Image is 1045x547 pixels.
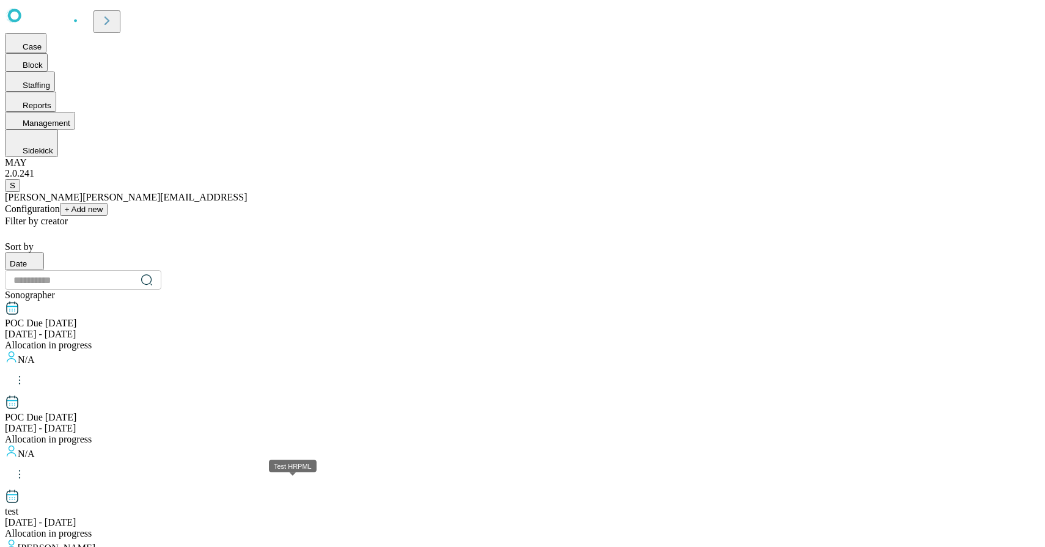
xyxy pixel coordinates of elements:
span: [PERSON_NAME] [5,192,82,202]
div: POC Due Feb 27 [5,412,1040,423]
button: kebab-menu [5,365,34,395]
span: N/A [18,449,35,459]
div: Allocation in progress [5,340,1040,351]
span: N/A [18,354,35,365]
span: Configuration [5,204,60,214]
button: Date [5,252,44,270]
button: Block [5,53,48,72]
div: POC Due Dec 30 [5,318,1040,329]
button: Case [5,33,46,53]
div: 2.0.241 [5,168,1040,179]
div: test [5,506,1040,517]
span: Sort by [5,241,34,252]
button: Sidekick [5,130,58,157]
button: Staffing [5,72,55,92]
div: MAY [5,157,1040,168]
span: Block [23,61,43,70]
span: + Add new [65,205,103,214]
span: Case [23,42,42,51]
div: Test HRPML [269,460,317,472]
span: Date [10,259,27,268]
div: Allocation in progress [5,434,1040,445]
span: Filter by creator [5,216,68,226]
button: Reports [5,92,56,112]
button: S [5,179,20,192]
button: kebab-menu [5,460,34,489]
span: S [10,181,15,190]
span: Reports [23,101,51,110]
div: [DATE] - [DATE] [5,423,1040,434]
span: Management [23,119,70,128]
div: [DATE] - [DATE] [5,517,1040,528]
div: [DATE] - [DATE] [5,329,1040,340]
div: Allocation in progress [5,528,1040,539]
button: Management [5,112,75,130]
span: Staffing [23,81,50,90]
div: Sonographer [5,290,1040,301]
span: Sidekick [23,146,53,155]
button: + Add new [60,203,108,216]
span: [PERSON_NAME][EMAIL_ADDRESS] [82,192,247,202]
